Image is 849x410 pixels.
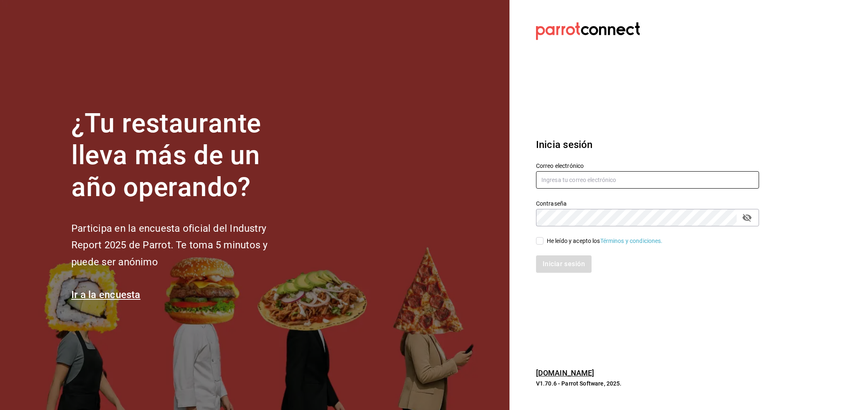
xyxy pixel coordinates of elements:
h3: Inicia sesión [536,137,759,152]
label: Contraseña [536,201,759,206]
input: Ingresa tu correo electrónico [536,171,759,189]
h2: Participa en la encuesta oficial del Industry Report 2025 de Parrot. Te toma 5 minutos y puede se... [71,220,295,271]
p: V1.70.6 - Parrot Software, 2025. [536,379,759,388]
label: Correo electrónico [536,163,759,169]
a: Términos y condiciones. [600,238,663,244]
button: passwordField [740,211,754,225]
h1: ¿Tu restaurante lleva más de un año operando? [71,108,295,203]
a: Ir a la encuesta [71,289,141,301]
div: He leído y acepto los [547,237,663,245]
a: [DOMAIN_NAME] [536,369,594,377]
